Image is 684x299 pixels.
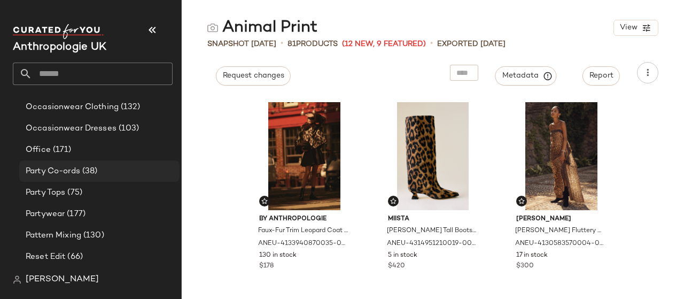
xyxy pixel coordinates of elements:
span: Report [589,72,613,80]
p: Exported [DATE] [437,39,506,50]
span: Current Company Name [13,42,106,53]
img: svg%3e [207,22,218,33]
span: [PERSON_NAME] [26,273,99,286]
span: 5 in stock [388,251,417,260]
span: Faux-Fur Trim Leopard Coat Jacket for Women, Polyester/Wool, Size Uk 16 by Anthropologie [258,226,348,236]
span: (66) [65,251,83,263]
span: (130) [81,229,104,242]
img: svg%3e [390,198,397,204]
span: (177) [65,208,85,220]
span: ANEU-4314951210019-000-029 [387,239,477,249]
span: Snapshot [DATE] [207,39,276,50]
span: (171) [51,144,72,156]
span: Reset Edit [26,251,65,263]
span: Occasionwear Dresses [26,122,116,135]
span: 130 in stock [259,251,297,260]
span: View [619,24,638,32]
button: View [613,20,658,36]
span: 17 in stock [516,251,548,260]
img: 4314951210019_029_e [379,102,487,210]
span: • [281,37,283,50]
img: cfy_white_logo.C9jOOHJF.svg [13,24,104,39]
img: 4133940870035_000_e20 [251,102,358,210]
span: ANEU-4130583570004-000-029 [515,239,605,249]
span: Office [26,144,51,156]
span: Partywear [26,208,65,220]
span: ANEU-4133940870035-000-000 [258,239,348,249]
div: Animal Print [207,17,317,39]
span: (75) [65,187,82,199]
button: Report [582,66,620,86]
span: • [430,37,433,50]
span: [PERSON_NAME] Tall Boots for Women, Leather, Size 40 by Miista at Anthropologie [387,226,477,236]
span: Request changes [222,72,284,80]
img: svg%3e [13,275,21,284]
span: Miista [388,214,478,224]
span: $300 [516,262,534,271]
button: Request changes [216,66,291,86]
img: 4130583570004_029_b5 [508,102,615,210]
span: (132) [119,101,140,113]
span: [PERSON_NAME] Fluttery Maxi Dress for Women, Polyester/Chiffon, Size Large by [PERSON_NAME] at An... [515,226,605,236]
img: svg%3e [261,198,268,204]
button: Metadata [495,66,557,86]
div: Products [287,39,338,50]
span: [PERSON_NAME] [516,214,607,224]
span: 81 [287,40,296,48]
span: $420 [388,262,405,271]
span: (103) [116,122,139,135]
span: Pattern Mixing [26,229,81,242]
span: Occasionwear Clothing [26,101,119,113]
img: svg%3e [518,198,525,204]
span: (12 New, 9 Featured) [342,39,426,50]
span: Metadata [502,71,550,81]
span: $178 [259,262,274,271]
span: By Anthropologie [259,214,349,224]
span: Party Tops [26,187,65,199]
span: (38) [80,165,98,178]
span: Party Co-ords [26,165,80,178]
